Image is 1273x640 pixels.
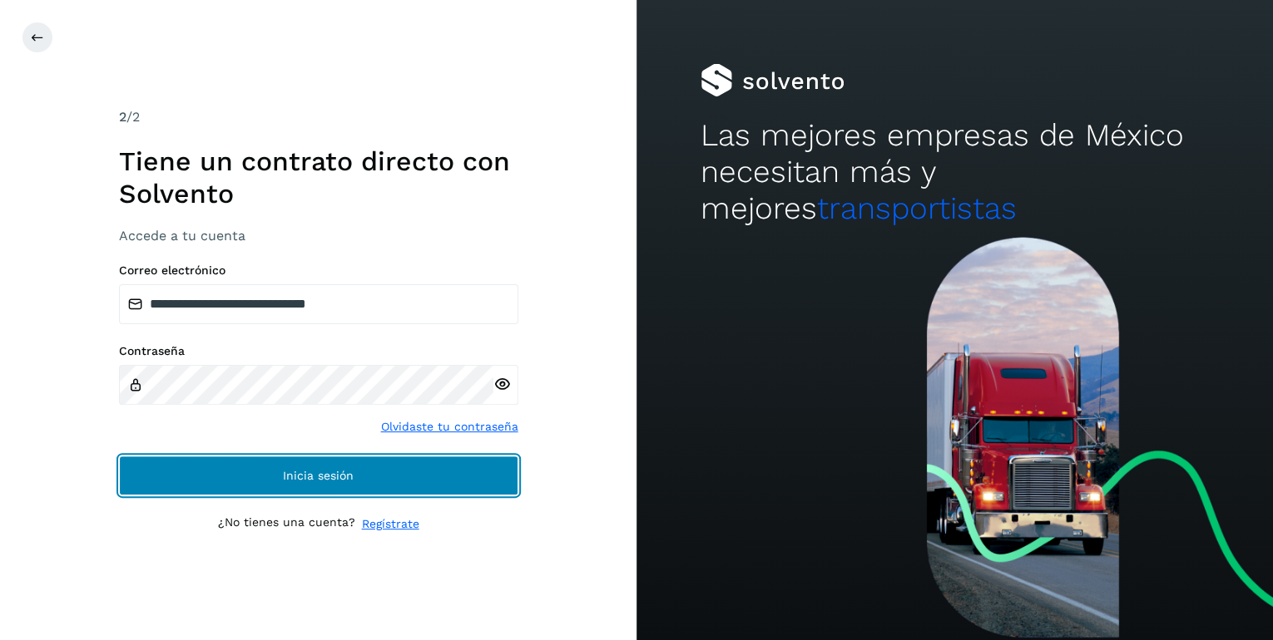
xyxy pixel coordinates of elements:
[218,515,355,533] p: ¿No tienes una cuenta?
[362,515,419,533] a: Regístrate
[119,228,518,244] h3: Accede a tu cuenta
[119,344,518,358] label: Contraseña
[119,455,518,495] button: Inicia sesión
[381,418,518,436] a: Olvidaste tu contraseña
[119,263,518,278] label: Correo electrónico
[817,190,1017,226] span: transportistas
[119,109,126,125] span: 2
[701,117,1210,228] h2: Las mejores empresas de México necesitan más y mejores
[119,107,518,127] div: /2
[283,470,354,481] span: Inicia sesión
[119,145,518,209] h1: Tiene un contrato directo con Solvento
